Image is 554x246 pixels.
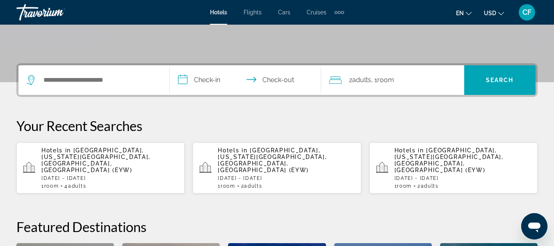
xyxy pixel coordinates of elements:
[278,9,290,16] a: Cars
[193,142,361,194] button: Hotels in [GEOGRAPHIC_DATA], [US_STATE][GEOGRAPHIC_DATA], [GEOGRAPHIC_DATA], [GEOGRAPHIC_DATA] (E...
[16,117,538,134] p: Your Recent Searches
[44,183,59,189] span: Room
[352,76,371,84] span: Adults
[307,9,326,16] a: Cruises
[335,6,344,19] button: Extra navigation items
[522,8,531,16] span: CF
[377,76,394,84] span: Room
[18,65,536,95] div: Search widget
[244,9,262,16] a: Flights
[16,142,185,194] button: Hotels in [GEOGRAPHIC_DATA], [US_STATE][GEOGRAPHIC_DATA], [GEOGRAPHIC_DATA], [GEOGRAPHIC_DATA] (E...
[210,9,227,16] a: Hotels
[516,4,538,21] button: User Menu
[484,7,504,19] button: Change currency
[456,7,472,19] button: Change language
[417,183,439,189] span: 2
[170,65,321,95] button: Check in and out dates
[464,65,536,95] button: Search
[41,147,150,173] span: [GEOGRAPHIC_DATA], [US_STATE][GEOGRAPHIC_DATA], [GEOGRAPHIC_DATA], [GEOGRAPHIC_DATA] (EYW)
[241,183,262,189] span: 2
[456,10,464,16] span: en
[521,213,547,239] iframe: Button to launch messaging window
[41,147,71,154] span: Hotels in
[244,183,262,189] span: Adults
[397,183,412,189] span: Room
[394,147,504,173] span: [GEOGRAPHIC_DATA], [US_STATE][GEOGRAPHIC_DATA], [GEOGRAPHIC_DATA], [GEOGRAPHIC_DATA] (EYW)
[486,77,514,83] span: Search
[221,183,235,189] span: Room
[371,74,394,86] span: , 1
[349,74,371,86] span: 2
[64,183,86,189] span: 4
[41,175,178,181] p: [DATE] - [DATE]
[218,147,327,173] span: [GEOGRAPHIC_DATA], [US_STATE][GEOGRAPHIC_DATA], [GEOGRAPHIC_DATA], [GEOGRAPHIC_DATA] (EYW)
[218,183,235,189] span: 1
[68,183,86,189] span: Adults
[369,142,538,194] button: Hotels in [GEOGRAPHIC_DATA], [US_STATE][GEOGRAPHIC_DATA], [GEOGRAPHIC_DATA], [GEOGRAPHIC_DATA] (E...
[421,183,439,189] span: Adults
[16,218,538,235] h2: Featured Destinations
[321,65,464,95] button: Travelers: 2 adults, 0 children
[16,2,98,23] a: Travorium
[218,175,354,181] p: [DATE] - [DATE]
[394,175,531,181] p: [DATE] - [DATE]
[484,10,496,16] span: USD
[394,183,412,189] span: 1
[41,183,59,189] span: 1
[394,147,424,154] span: Hotels in
[218,147,247,154] span: Hotels in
